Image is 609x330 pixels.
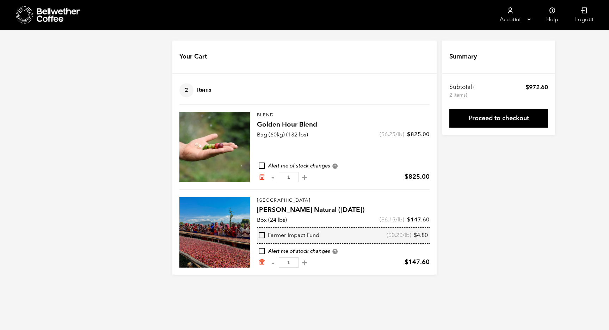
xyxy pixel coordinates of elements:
span: $ [525,83,529,91]
h4: Golden Hour Blend [257,120,430,130]
input: Qty [279,257,299,268]
span: $ [414,231,417,239]
a: Proceed to checkout [449,109,548,128]
button: + [300,259,309,266]
h4: Your Cart [179,52,207,61]
p: [GEOGRAPHIC_DATA] [257,197,430,204]
button: + [300,174,309,181]
input: Qty [279,172,299,182]
span: $ [388,231,392,239]
span: $ [405,258,408,267]
p: Blend [257,112,430,119]
button: - [268,259,277,266]
bdi: 825.00 [405,172,430,181]
h4: [PERSON_NAME] Natural ([DATE]) [257,205,430,215]
span: $ [407,216,411,224]
span: $ [407,130,411,138]
bdi: 4.80 [414,231,428,239]
div: Farmer Impact Fund [259,232,319,239]
div: Alert me of stock changes [257,248,430,255]
bdi: 825.00 [407,130,430,138]
p: Box (24 lbs) [257,216,287,224]
bdi: 0.20 [388,231,402,239]
a: Remove from cart [258,173,265,181]
span: $ [405,172,408,181]
span: 2 [179,83,193,97]
bdi: 6.15 [381,216,395,224]
div: Alert me of stock changes [257,162,430,170]
bdi: 147.60 [405,258,430,267]
bdi: 972.60 [525,83,548,91]
button: - [268,174,277,181]
span: ( /lb) [380,216,404,224]
span: $ [381,216,385,224]
bdi: 147.60 [407,216,430,224]
span: $ [381,130,385,138]
h4: Items [179,83,211,97]
th: Subtotal [449,83,476,99]
a: Remove from cart [258,259,265,266]
bdi: 6.25 [381,130,395,138]
span: ( /lb) [387,232,411,239]
p: Bag (60kg) (132 lbs) [257,130,308,139]
h4: Summary [449,52,477,61]
span: ( /lb) [380,130,404,138]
